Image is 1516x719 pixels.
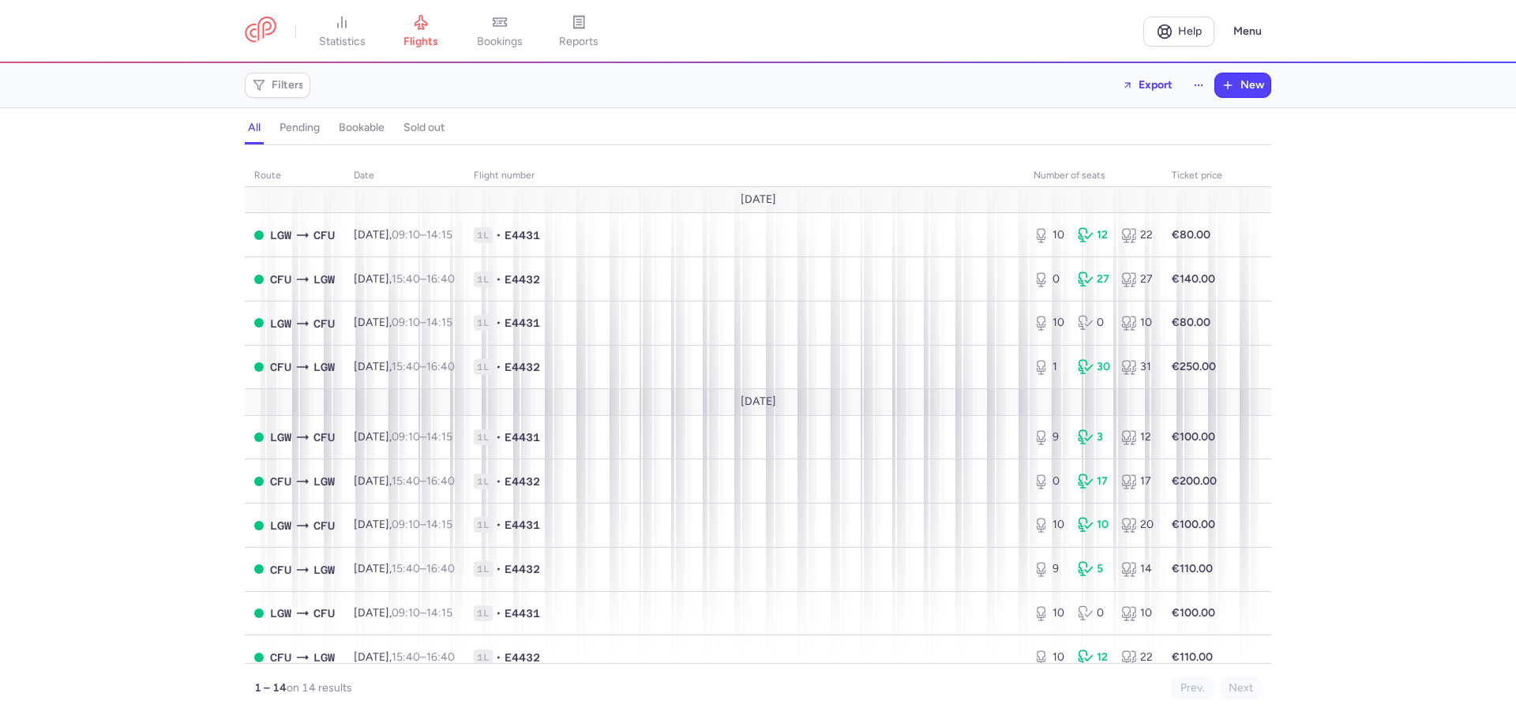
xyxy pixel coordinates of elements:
[1172,474,1217,488] strong: €200.00
[1121,474,1153,489] div: 17
[426,228,452,242] time: 14:15
[392,518,420,531] time: 09:10
[339,121,385,135] h4: bookable
[1139,79,1173,91] span: Export
[426,360,455,373] time: 16:40
[559,35,599,49] span: reports
[392,474,455,488] span: –
[1121,315,1153,331] div: 10
[1034,359,1065,375] div: 1
[354,360,455,373] span: [DATE],
[474,517,493,533] span: 1L
[426,562,455,575] time: 16:40
[354,474,455,488] span: [DATE],
[426,474,455,488] time: 16:40
[1172,518,1215,531] strong: €100.00
[1178,25,1202,37] span: Help
[313,561,335,579] span: LGW
[392,650,420,664] time: 15:40
[505,474,540,489] span: E4432
[1034,315,1065,331] div: 10
[392,272,420,286] time: 15:40
[1121,517,1153,533] div: 20
[1078,517,1109,533] div: 10
[1034,474,1065,489] div: 0
[392,360,455,373] span: –
[477,35,523,49] span: bookings
[474,359,493,375] span: 1L
[313,605,335,622] span: CFU
[392,316,452,329] span: –
[392,272,455,286] span: –
[474,315,493,331] span: 1L
[344,164,464,188] th: date
[270,473,291,490] span: CFU
[1172,650,1213,664] strong: €110.00
[245,164,344,188] th: route
[496,227,501,243] span: •
[1172,360,1216,373] strong: €250.00
[474,271,493,287] span: 1L
[392,228,452,242] span: –
[354,650,455,664] span: [DATE],
[505,315,540,331] span: E4431
[505,227,540,243] span: E4431
[319,35,366,49] span: statistics
[354,228,452,242] span: [DATE],
[1121,359,1153,375] div: 31
[426,316,452,329] time: 14:15
[426,272,455,286] time: 16:40
[1078,315,1109,331] div: 0
[1215,73,1270,97] button: New
[741,395,776,408] span: [DATE]
[474,650,493,665] span: 1L
[245,17,276,46] a: CitizenPlane red outlined logo
[1121,561,1153,577] div: 14
[1121,650,1153,665] div: 22
[254,681,287,695] strong: 1 – 14
[403,35,438,49] span: flights
[1034,271,1065,287] div: 0
[1034,517,1065,533] div: 10
[280,121,320,135] h4: pending
[1024,164,1162,188] th: number of seats
[1078,271,1109,287] div: 27
[1034,561,1065,577] div: 9
[426,518,452,531] time: 14:15
[270,649,291,666] span: CFU
[505,271,540,287] span: E4432
[392,316,420,329] time: 09:10
[474,474,493,489] span: 1L
[354,562,455,575] span: [DATE],
[403,121,445,135] h4: sold out
[474,227,493,243] span: 1L
[392,562,420,575] time: 15:40
[246,73,310,97] button: Filters
[272,79,304,92] span: Filters
[1240,79,1264,92] span: New
[1143,17,1214,47] a: Help
[1172,606,1215,620] strong: €100.00
[1078,605,1109,621] div: 0
[392,474,420,488] time: 15:40
[313,429,335,446] span: CFU
[1121,227,1153,243] div: 22
[392,562,455,575] span: –
[505,429,540,445] span: E4431
[354,606,452,620] span: [DATE],
[392,228,420,242] time: 09:10
[313,271,335,288] span: LGW
[1121,605,1153,621] div: 10
[505,650,540,665] span: E4432
[741,193,776,206] span: [DATE]
[505,561,540,577] span: E4432
[313,227,335,244] span: CFU
[426,606,452,620] time: 14:15
[1172,272,1215,286] strong: €140.00
[505,517,540,533] span: E4431
[1121,271,1153,287] div: 27
[1121,429,1153,445] div: 12
[474,605,493,621] span: 1L
[354,272,455,286] span: [DATE],
[270,517,291,534] span: LGW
